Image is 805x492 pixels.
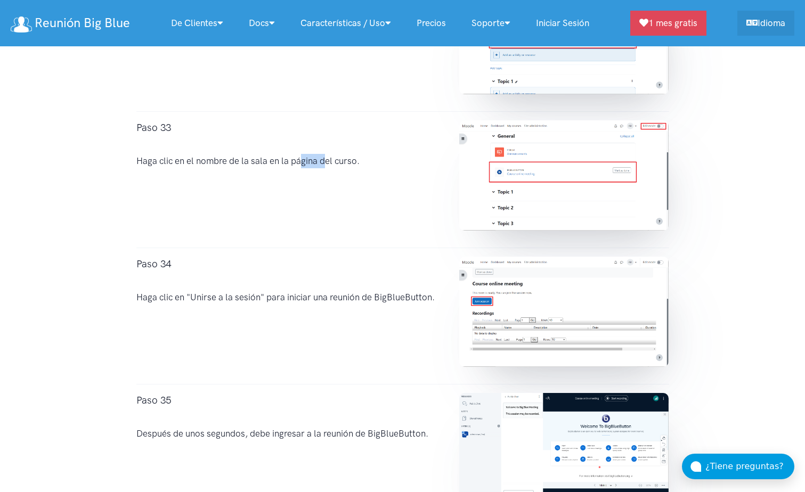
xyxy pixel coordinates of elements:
[288,12,404,35] a: Características / uso
[158,12,236,35] a: De clientes
[126,120,449,239] div: Haga clic en el nombre de la sala en la página del curso.
[126,257,449,375] div: Haga clic en "Unirse a la sesión" para iniciar una reunión de BigBlueButton.
[11,12,130,35] a: Reunión Big Blue
[136,257,438,272] h4: Paso 34
[136,393,438,408] h4: Paso 35
[523,12,602,35] a: Iniciar sesión
[459,120,669,231] img: moodle4-setup-33.png
[11,17,32,32] img: logo
[459,257,669,367] img: moodle4-setup-34.png
[459,12,523,35] a: Soporte
[404,12,459,35] a: Precios
[630,11,706,36] a: 1 mes gratis
[136,120,438,135] h4: Paso 33
[737,11,794,36] a: Idioma
[236,12,288,35] a: Docs
[705,460,794,473] div: ¿Tiene preguntas?
[682,454,794,479] button: ¿Tiene preguntas?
